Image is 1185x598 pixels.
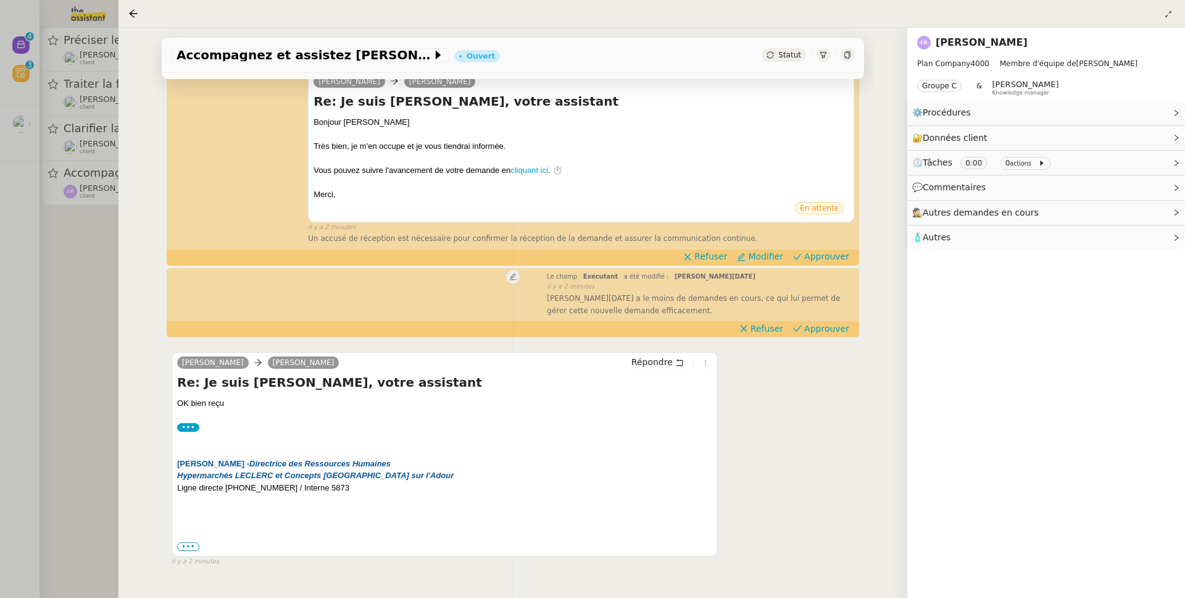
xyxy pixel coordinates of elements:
[177,374,712,391] h4: Re: Je suis [PERSON_NAME], votre assistant
[992,80,1058,89] span: [PERSON_NAME]
[732,250,788,263] button: Modifier
[268,357,339,368] a: [PERSON_NAME]
[917,59,970,68] span: Plan Company
[907,201,1185,225] div: 🕵️Autres demandes en cours
[547,294,840,315] span: [PERSON_NAME][DATE] a le moins de demandes en cours, ce qui lui permet de gérer cette nouvelle de...
[1000,59,1076,68] span: Membre d'équipe de
[800,204,839,213] span: En attente
[177,542,199,551] span: •••
[907,175,1185,200] div: 💬Commentaires
[923,107,971,117] span: Procédures
[912,232,950,242] span: 🧴
[314,188,849,201] div: Merci,
[970,59,989,68] span: 4000
[912,208,1044,217] span: 🕵️
[631,356,673,368] span: Répondre
[912,158,1055,167] span: ⏲️
[917,80,962,92] nz-tag: Groupe C
[907,151,1185,175] div: ⏲️Tâches 0:00 0actions
[510,166,548,175] a: cliquant ici
[624,273,669,280] span: a été modifié :
[923,208,1039,217] span: Autres demandes en cours
[675,273,755,280] span: [PERSON_NAME][DATE]
[907,225,1185,250] div: 🧴Autres
[907,126,1185,150] div: 🔐Données client
[177,459,249,468] b: [PERSON_NAME] -
[960,157,987,169] nz-tag: 0:00
[923,133,987,143] span: Données client
[976,80,982,96] span: &
[907,101,1185,125] div: ⚙️Procédures
[627,355,688,369] button: Répondre
[912,131,992,145] span: 🔐
[992,90,1049,96] span: Knowledge manager
[177,397,712,410] div: OK bien reçu
[177,357,249,368] a: [PERSON_NAME]
[923,158,952,167] span: Tâches
[314,164,849,177] div: Vous pouvez suivre l'avancement de votre demande en . ⏱️
[694,250,727,263] span: Refuser
[308,234,757,243] span: Un accusé de réception est nécessaire pour confirmer la réception de la demande et assurer la com...
[734,322,788,335] button: Refuser
[177,49,432,61] span: Accompagnez et assistez [PERSON_NAME]
[778,51,801,59] span: Statut
[1010,160,1031,167] small: actions
[314,116,849,128] div: Bonjour [PERSON_NAME]
[912,182,991,192] span: 💬
[804,250,849,263] span: Approuver
[177,423,199,432] label: •••
[314,93,849,110] h4: Re: Je suis [PERSON_NAME], votre assistant
[314,76,385,87] a: [PERSON_NAME]
[467,53,495,60] div: Ouvert
[1005,159,1010,167] span: 0
[177,482,712,494] div: Ligne directe [PHONE_NUMBER] / Interne 5873
[788,250,854,263] button: Approuver
[750,322,783,335] span: Refuser
[912,106,976,120] span: ⚙️
[404,76,476,87] a: [PERSON_NAME]
[923,182,986,192] span: Commentaires
[678,250,732,263] button: Refuser
[177,471,454,480] b: Hypermarchés LECLERC et Concepts [GEOGRAPHIC_DATA] sur l'Adour
[249,459,391,468] b: Directrice des Ressources Humaines
[804,322,849,335] span: Approuver
[308,222,355,233] span: il y a 2 minutes
[547,282,594,292] span: il y a 2 minutes
[923,232,950,242] span: Autres
[547,273,577,280] span: Le champ
[917,36,931,49] img: svg
[917,57,1175,70] span: [PERSON_NAME]
[936,36,1028,48] a: [PERSON_NAME]
[583,273,618,280] span: Exécutant
[748,250,783,263] span: Modifier
[992,80,1058,96] app-user-label: Knowledge manager
[172,557,219,567] span: il y a 2 minutes
[314,140,849,153] div: Très bien, je m'en occupe et je vous tiendrai informée.
[788,322,854,335] button: Approuver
